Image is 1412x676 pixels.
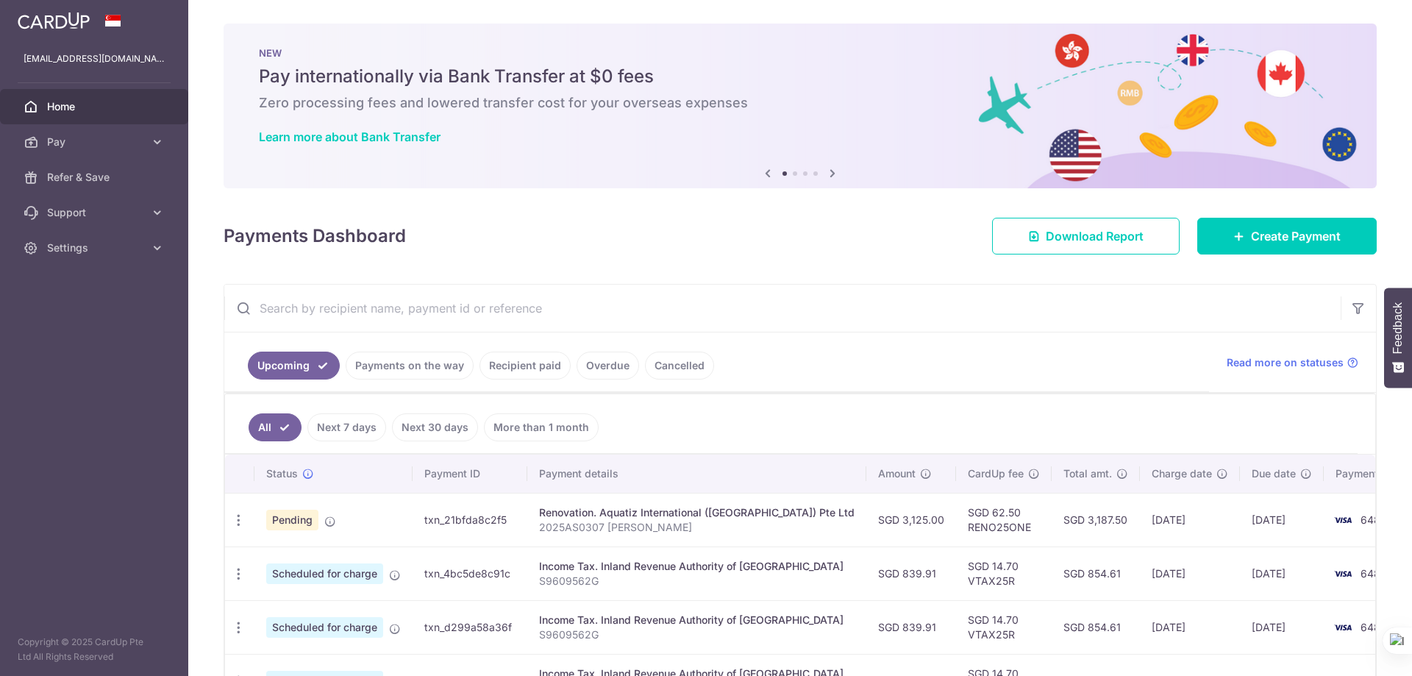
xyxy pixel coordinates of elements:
span: Pay [47,135,144,149]
a: Download Report [992,218,1180,255]
a: Next 7 days [307,413,386,441]
a: Next 30 days [392,413,478,441]
h4: Payments Dashboard [224,223,406,249]
span: Due date [1252,466,1296,481]
div: Income Tax. Inland Revenue Authority of [GEOGRAPHIC_DATA] [539,613,855,627]
span: Refer & Save [47,170,144,185]
img: CardUp [18,12,90,29]
td: [DATE] [1140,547,1240,600]
p: [EMAIL_ADDRESS][DOMAIN_NAME] [24,51,165,66]
a: Overdue [577,352,639,380]
td: [DATE] [1140,493,1240,547]
span: Download Report [1046,227,1144,245]
span: Amount [878,466,916,481]
td: [DATE] [1240,600,1324,654]
span: CardUp fee [968,466,1024,481]
td: txn_d299a58a36f [413,600,527,654]
span: Home [47,99,144,114]
span: 6488 [1361,621,1387,633]
span: 6488 [1361,567,1387,580]
td: SGD 854.61 [1052,547,1140,600]
td: [DATE] [1140,600,1240,654]
td: [DATE] [1240,547,1324,600]
td: txn_21bfda8c2f5 [413,493,527,547]
a: Recipient paid [479,352,571,380]
a: Upcoming [248,352,340,380]
button: Feedback - Show survey [1384,288,1412,388]
td: SGD 14.70 VTAX25R [956,600,1052,654]
span: Scheduled for charge [266,563,383,584]
img: Bank Card [1328,619,1358,636]
div: Renovation. Aquatiz International ([GEOGRAPHIC_DATA]) Pte Ltd [539,505,855,520]
div: Income Tax. Inland Revenue Authority of [GEOGRAPHIC_DATA] [539,559,855,574]
a: More than 1 month [484,413,599,441]
td: [DATE] [1240,493,1324,547]
td: SGD 3,187.50 [1052,493,1140,547]
span: Feedback [1391,302,1405,354]
td: SGD 14.70 VTAX25R [956,547,1052,600]
p: S9609562G [539,574,855,588]
img: Bank Card [1328,565,1358,583]
h5: Pay internationally via Bank Transfer at $0 fees [259,65,1341,88]
span: Total amt. [1063,466,1112,481]
a: All [249,413,302,441]
span: 6488 [1361,513,1387,526]
input: Search by recipient name, payment id or reference [224,285,1341,332]
span: Settings [47,241,144,255]
td: SGD 62.50 RENO25ONE [956,493,1052,547]
span: Read more on statuses [1227,355,1344,370]
span: Pending [266,510,318,530]
span: Charge date [1152,466,1212,481]
td: SGD 3,125.00 [866,493,956,547]
img: Bank transfer banner [224,24,1377,188]
span: Create Payment [1251,227,1341,245]
a: Payments on the way [346,352,474,380]
p: NEW [259,47,1341,59]
a: Read more on statuses [1227,355,1358,370]
p: 2025AS0307 [PERSON_NAME] [539,520,855,535]
span: Support [47,205,144,220]
h6: Zero processing fees and lowered transfer cost for your overseas expenses [259,94,1341,112]
p: S9609562G [539,627,855,642]
a: Learn more about Bank Transfer [259,129,441,144]
a: Create Payment [1197,218,1377,255]
td: SGD 839.91 [866,600,956,654]
td: SGD 854.61 [1052,600,1140,654]
img: Bank Card [1328,511,1358,529]
th: Payment details [527,455,866,493]
td: txn_4bc5de8c91c [413,547,527,600]
td: SGD 839.91 [866,547,956,600]
span: Scheduled for charge [266,617,383,638]
span: Status [266,466,298,481]
a: Cancelled [645,352,714,380]
th: Payment ID [413,455,527,493]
